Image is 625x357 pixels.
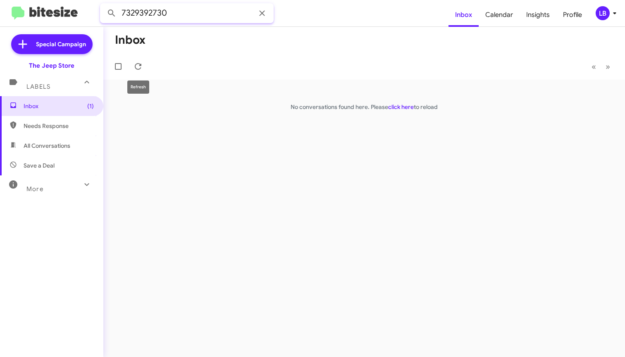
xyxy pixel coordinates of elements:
[601,58,615,75] button: Next
[606,61,610,72] span: »
[479,3,520,27] a: Calendar
[103,103,625,111] p: No conversations found here. Please to reload
[100,3,274,23] input: Search
[127,80,149,94] div: Refresh
[26,185,43,193] span: More
[596,6,610,20] div: LB
[115,33,146,47] h1: Inbox
[36,40,86,48] span: Special Campaign
[24,161,55,170] span: Save a Deal
[24,122,94,130] span: Needs Response
[24,142,70,150] span: All Conversations
[592,61,596,72] span: «
[556,3,589,27] a: Profile
[26,83,50,90] span: Labels
[87,102,94,110] span: (1)
[587,58,601,75] button: Previous
[29,61,74,70] div: The Jeep Store
[11,34,93,54] a: Special Campaign
[520,3,556,27] a: Insights
[388,103,414,111] a: click here
[589,6,616,20] button: LB
[448,3,479,27] a: Inbox
[587,58,615,75] nav: Page navigation example
[24,102,94,110] span: Inbox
